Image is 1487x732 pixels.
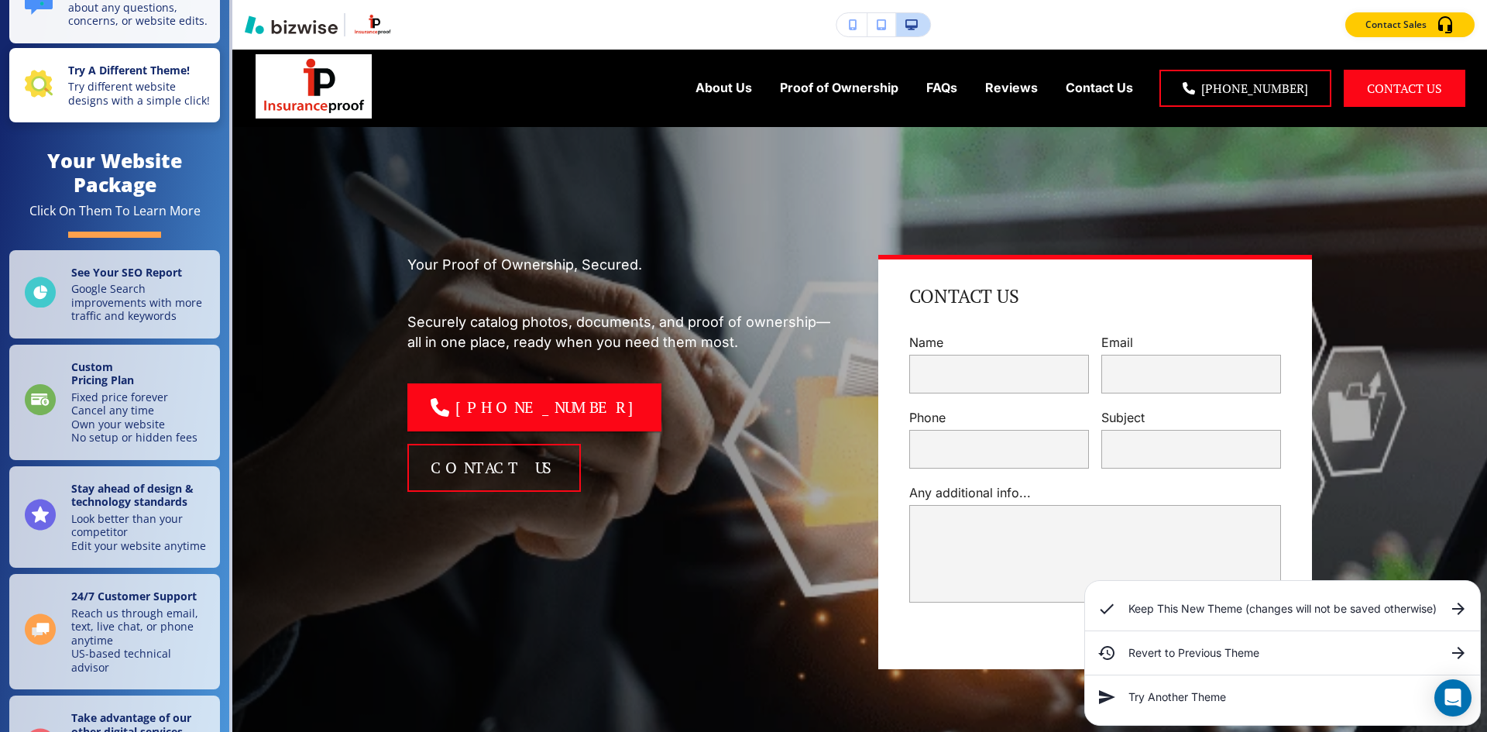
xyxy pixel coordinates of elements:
h6: Keep This New Theme (changes will not be saved otherwise) [1128,600,1437,617]
p: Securely catalog photos, documents, and proof of ownership—all in one place, ready when you need ... [407,312,841,352]
a: [PHONE_NUMBER] [407,383,661,431]
p: Your Proof of Ownership, Secured. [407,255,841,275]
img: Bizwise Logo [245,15,338,34]
p: Reviews [985,79,1038,97]
p: Contact Us [1066,79,1133,97]
strong: Try A Different Theme! [68,63,190,77]
div: Revert to Previous Theme [1085,637,1480,668]
div: Try Another Theme [1085,682,1480,713]
strong: Custom Pricing Plan [71,359,134,388]
h4: Your Website Package [9,149,220,197]
a: 24/7 Customer SupportReach us through email, text, live chat, or phone anytimeUS-based technical ... [9,574,220,689]
button: Contact Us [1344,70,1465,107]
strong: 24/7 Customer Support [71,589,197,603]
p: FAQs [926,79,957,97]
p: Subject [1101,409,1281,427]
p: Proof of Ownership [780,79,898,97]
p: Any additional info... [909,484,1281,502]
button: CONTACT US [407,444,581,492]
strong: See Your SEO Report [71,265,182,280]
p: Contact Sales [1365,18,1427,32]
p: Google Search improvements with more traffic and keywords [71,282,211,323]
h6: Revert to Previous Theme [1128,644,1437,662]
div: Keep This New Theme (changes will not be saved otherwise) [1085,593,1480,624]
p: Name [909,334,1089,352]
h4: Contact Us [909,284,1019,309]
p: Fixed price forever Cancel any time Own your website No setup or hidden fees [71,390,197,445]
p: About Us [695,79,752,97]
div: Open Intercom Messenger [1434,679,1472,717]
strong: Stay ahead of design & technology standards [71,481,194,510]
p: Email [1101,334,1281,352]
p: Try different website designs with a simple click! [68,80,211,107]
img: Insurance Proof [256,54,372,119]
a: Stay ahead of design & technology standardsLook better than your competitorEdit your website anytime [9,466,220,569]
a: See Your SEO ReportGoogle Search improvements with more traffic and keywords [9,250,220,339]
img: Your Logo [352,13,393,36]
p: Phone [909,409,1089,427]
button: Contact Sales [1345,12,1475,37]
a: CustomPricing PlanFixed price foreverCancel any timeOwn your websiteNo setup or hidden fees [9,345,220,460]
p: Look better than your competitor Edit your website anytime [71,512,211,553]
button: Try A Different Theme!Try different website designs with a simple click! [9,48,220,123]
h6: Try Another Theme [1128,689,1437,706]
div: Click On Them To Learn More [29,203,201,219]
a: [PHONE_NUMBER] [1159,70,1331,107]
p: Reach us through email, text, live chat, or phone anytime US-based technical advisor [71,607,211,675]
